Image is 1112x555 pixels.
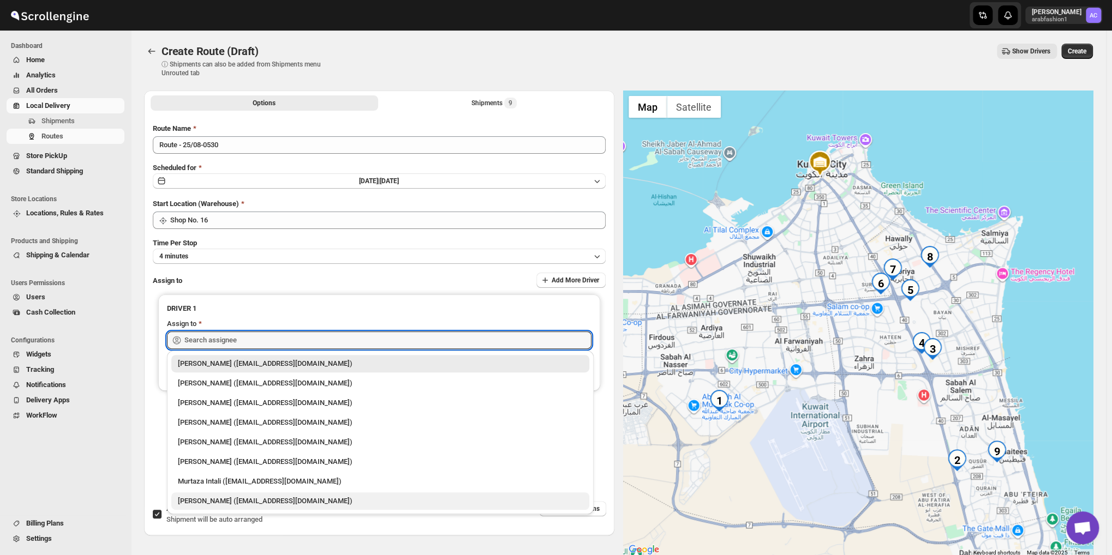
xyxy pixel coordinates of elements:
span: Scheduled for [153,164,196,172]
li: Aziz Taher (azizchikhly53@gmail.com) [167,372,594,392]
div: 9 [986,441,1008,462]
span: [DATE] | [359,177,380,185]
span: Users Permissions [11,279,125,287]
h3: DRIVER 1 [167,303,591,314]
span: Configurations [11,336,125,345]
button: Show Drivers [997,44,1057,59]
button: Locations, Rules & Rates [7,206,124,221]
button: WorkFlow [7,408,124,423]
button: All Route Options [151,95,378,111]
button: Selected Shipments [380,95,608,111]
span: Start Location (Warehouse) [153,200,239,208]
span: Abizer Chikhly [1086,8,1101,23]
li: Manan Miyaji (miyaji5253@gmail.com) [167,431,594,451]
span: Billing Plans [26,519,64,527]
div: [PERSON_NAME] ([EMAIL_ADDRESS][DOMAIN_NAME]) [178,456,583,467]
button: Map camera controls [1066,522,1087,544]
button: [DATE]|[DATE] [153,173,606,189]
button: Shipments [7,113,124,129]
span: [DATE] [380,177,399,185]
button: Users [7,289,124,305]
div: All Route Options [144,114,614,476]
button: Billing Plans [7,516,124,531]
div: 2 [946,449,968,471]
div: Shipments [471,98,517,108]
button: 4 minutes [153,249,606,264]
button: Show street map [629,96,667,118]
span: Shipment will be auto arranged [166,515,262,523]
div: [PERSON_NAME] ([EMAIL_ADDRESS][DOMAIN_NAME]) [178,378,583,389]
span: Add More Driver [552,276,599,285]
span: Shipping & Calendar [26,251,89,259]
span: Time Per Stop [153,239,197,247]
span: Analytics [26,71,56,79]
button: Notifications [7,377,124,393]
span: 9 [509,99,512,107]
button: Home [7,52,124,68]
a: Open chat [1066,511,1099,544]
div: [PERSON_NAME] ([EMAIL_ADDRESS][DOMAIN_NAME]) [178,437,583,448]
input: Eg: Bengaluru Route [153,136,606,154]
button: Add More Driver [536,273,606,288]
span: Notifications [26,381,66,389]
p: [PERSON_NAME] [1032,8,1081,16]
button: Settings [7,531,124,546]
div: [PERSON_NAME] ([EMAIL_ADDRESS][DOMAIN_NAME]) [178,358,583,369]
span: Users [26,293,45,301]
span: Widgets [26,350,51,358]
span: Store Locations [11,195,125,203]
div: 1 [708,390,730,412]
div: Assign to [167,318,196,329]
div: 5 [899,279,921,301]
button: All Orders [7,83,124,98]
button: Delivery Apps [7,393,124,408]
button: Cash Collection [7,305,124,320]
button: Routes [7,129,124,144]
button: Show satellite imagery [667,96,721,118]
div: [PERSON_NAME] ([EMAIL_ADDRESS][DOMAIN_NAME]) [178,397,583,408]
li: Anil Trivedi (siddhu37.trivedi@gmail.com) [167,451,594,470]
span: Create Route (Draft) [162,45,259,58]
span: Show Drivers [1012,47,1050,56]
span: WorkFlow [26,411,57,419]
span: Local Delivery [26,101,70,110]
li: Abizer Chikhly (abizertc@gmail.com) [167,355,594,372]
p: ⓘ Shipments can also be added from Shipments menu Unrouted tab [162,60,333,77]
span: Settings [26,534,52,542]
div: 8 [919,246,941,268]
div: 3 [922,338,943,360]
span: Shipments [41,117,75,125]
text: AC [1090,12,1097,19]
span: Assign to [153,276,182,285]
div: 4 [911,332,932,354]
span: Cash Collection [26,308,75,316]
span: 4 minutes [159,252,188,261]
span: AI Optimize [166,504,203,512]
span: Tracking [26,365,54,373]
button: Routes [144,44,159,59]
span: Home [26,56,45,64]
div: [PERSON_NAME] ([EMAIL_ADDRESS][DOMAIN_NAME]) [178,496,583,506]
div: Murtaza Intali ([EMAIL_ADDRESS][DOMAIN_NAME]) [178,476,583,487]
input: Search location [170,212,606,229]
span: Delivery Apps [26,396,70,404]
span: Options [253,99,276,107]
span: Standard Shipping [26,167,83,175]
p: arabfashion1 [1032,16,1081,23]
span: Dashboard [11,41,125,50]
button: Analytics [7,68,124,83]
div: [PERSON_NAME] ([EMAIL_ADDRESS][DOMAIN_NAME]) [178,417,583,428]
span: Create [1068,47,1086,56]
input: Search assignee [184,331,591,349]
span: Products and Shipping [11,237,125,245]
button: Widgets [7,347,124,362]
li: Murtaza Bhai Sagwara (murtazarata786@gmail.com) [167,392,594,412]
li: Murtaza Intali (intaliwalamurtaza@gmail.com) [167,470,594,490]
button: Create [1061,44,1093,59]
img: ScrollEngine [9,2,91,29]
span: All Orders [26,86,58,94]
div: 6 [870,273,892,294]
li: Ali Hussain (alihita52@gmail.com) [167,412,594,431]
div: 7 [882,258,904,280]
span: Locations, Rules & Rates [26,209,104,217]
